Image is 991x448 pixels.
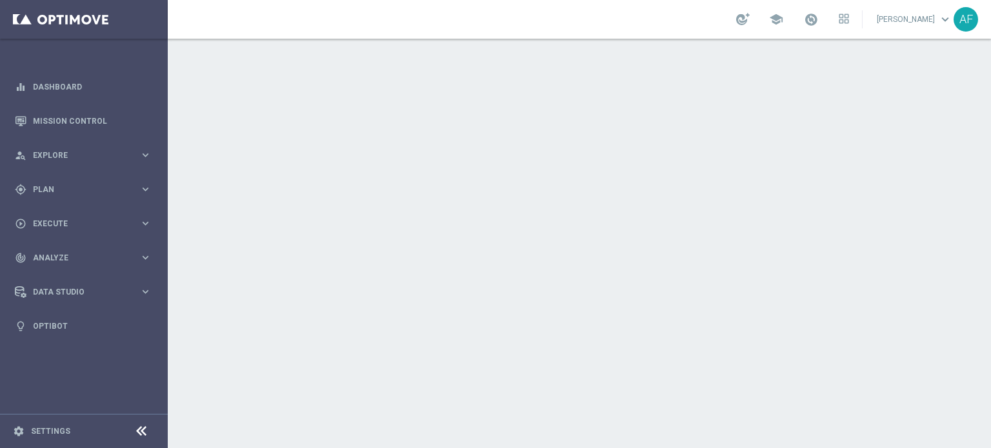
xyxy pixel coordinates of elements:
[14,184,152,195] button: gps_fixed Plan keyboard_arrow_right
[139,217,152,229] i: keyboard_arrow_right
[769,12,783,26] span: school
[15,81,26,93] i: equalizer
[15,184,139,195] div: Plan
[15,184,26,195] i: gps_fixed
[33,309,152,343] a: Optibot
[14,287,152,297] button: Data Studio keyboard_arrow_right
[33,254,139,262] span: Analyze
[938,12,952,26] span: keyboard_arrow_down
[14,82,152,92] button: equalizer Dashboard
[33,288,139,296] span: Data Studio
[139,149,152,161] i: keyboard_arrow_right
[33,220,139,228] span: Execute
[14,116,152,126] button: Mission Control
[33,104,152,138] a: Mission Control
[15,252,139,264] div: Analyze
[15,150,139,161] div: Explore
[15,218,26,229] i: play_circle_outline
[15,104,152,138] div: Mission Control
[31,427,70,435] a: Settings
[15,286,139,298] div: Data Studio
[15,320,26,332] i: lightbulb
[139,286,152,298] i: keyboard_arrow_right
[15,70,152,104] div: Dashboard
[954,7,978,32] div: AF
[15,218,139,229] div: Execute
[14,150,152,161] button: person_search Explore keyboard_arrow_right
[14,219,152,229] button: play_circle_outline Execute keyboard_arrow_right
[33,186,139,193] span: Plan
[14,321,152,331] button: lightbulb Optibot
[139,183,152,195] i: keyboard_arrow_right
[139,251,152,264] i: keyboard_arrow_right
[14,253,152,263] button: track_changes Analyze keyboard_arrow_right
[15,252,26,264] i: track_changes
[33,70,152,104] a: Dashboard
[13,425,25,437] i: settings
[33,151,139,159] span: Explore
[15,150,26,161] i: person_search
[15,309,152,343] div: Optibot
[876,10,954,29] a: [PERSON_NAME]keyboard_arrow_down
